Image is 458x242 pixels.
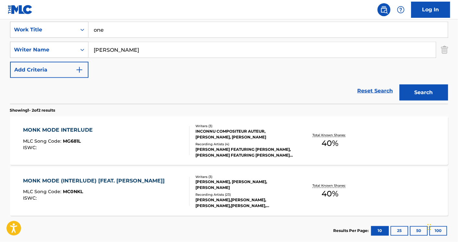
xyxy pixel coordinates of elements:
p: Results Per Page: [334,228,370,234]
a: MONK MODE (INTERLUDE) [FEAT. [PERSON_NAME]]MLC Song Code:MC0NKLISWC:Writers (3)[PERSON_NAME], [PE... [10,167,448,216]
div: Writers ( 3 ) [196,174,294,179]
p: Total Known Shares: [313,183,347,188]
div: Drag [428,217,431,237]
span: MG681L [63,138,81,144]
div: Recording Artists ( 23 ) [196,192,294,197]
button: 10 [371,226,389,236]
div: [PERSON_NAME],[PERSON_NAME], [PERSON_NAME],[PERSON_NAME], [PERSON_NAME] [196,197,294,209]
div: Recording Artists ( 4 ) [196,142,294,147]
span: 40 % [322,188,338,200]
p: Showing 1 - 2 of 2 results [10,107,55,113]
button: Add Criteria [10,62,88,78]
form: Search Form [10,22,448,104]
button: Search [400,84,448,101]
img: search [380,6,388,14]
span: MC0NKL [63,189,83,195]
img: Delete Criterion [441,42,448,58]
button: 25 [391,226,408,236]
div: [PERSON_NAME] FEATURING [PERSON_NAME], [PERSON_NAME] FEATURING [PERSON_NAME] ELECTRA [PERSON_NAME] [196,147,294,158]
a: Reset Search [354,84,396,98]
div: [PERSON_NAME], [PERSON_NAME], [PERSON_NAME] [196,179,294,191]
div: MONK MODE INTERLUDE [23,126,96,134]
button: 50 [410,226,428,236]
div: INCONNU COMPOSITEUR AUTEUR, [PERSON_NAME], [PERSON_NAME] [196,128,294,140]
div: Writer Name [14,46,73,54]
div: Work Title [14,26,73,34]
iframe: Chat Widget [426,211,458,242]
span: MLC Song Code : [23,138,63,144]
a: Log In [411,2,450,18]
a: MONK MODE INTERLUDEMLC Song Code:MG681LISWC:Writers (3)INCONNU COMPOSITEUR AUTEUR, [PERSON_NAME],... [10,116,448,165]
span: ISWC : [23,195,38,201]
img: 9d2ae6d4665cec9f34b9.svg [76,66,83,74]
div: MONK MODE (INTERLUDE) [FEAT. [PERSON_NAME]] [23,177,168,185]
img: help [397,6,405,14]
span: ISWC : [23,145,38,150]
div: Help [394,3,407,16]
img: MLC Logo [8,5,33,14]
span: MLC Song Code : [23,189,63,195]
span: 40 % [322,137,338,149]
a: Public Search [378,3,391,16]
div: Writers ( 3 ) [196,124,294,128]
p: Total Known Shares: [313,133,347,137]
